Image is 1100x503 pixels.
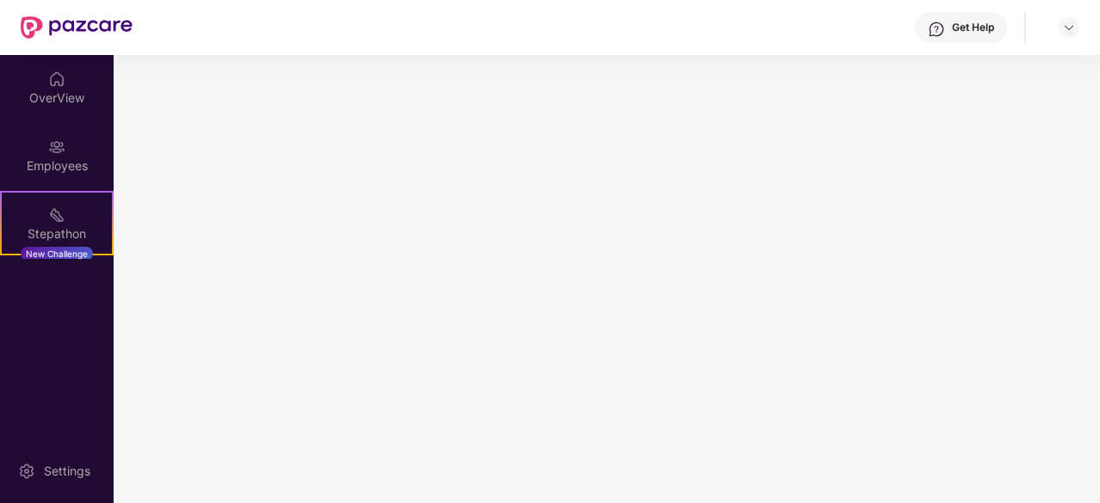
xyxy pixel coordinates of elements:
[21,247,93,261] div: New Challenge
[928,21,945,38] img: svg+xml;base64,PHN2ZyBpZD0iSGVscC0zMngzMiIgeG1sbnM9Imh0dHA6Ly93d3cudzMub3JnLzIwMDAvc3ZnIiB3aWR0aD...
[1062,21,1076,34] img: svg+xml;base64,PHN2ZyBpZD0iRHJvcGRvd24tMzJ4MzIiIHhtbG5zPSJodHRwOi8vd3d3LnczLm9yZy8yMDAwL3N2ZyIgd2...
[39,463,96,480] div: Settings
[952,21,994,34] div: Get Help
[2,225,112,242] div: Stepathon
[18,463,35,480] img: svg+xml;base64,PHN2ZyBpZD0iU2V0dGluZy0yMHgyMCIgeG1sbnM9Imh0dHA6Ly93d3cudzMub3JnLzIwMDAvc3ZnIiB3aW...
[48,71,65,88] img: svg+xml;base64,PHN2ZyBpZD0iSG9tZSIgeG1sbnM9Imh0dHA6Ly93d3cudzMub3JnLzIwMDAvc3ZnIiB3aWR0aD0iMjAiIG...
[48,206,65,224] img: svg+xml;base64,PHN2ZyB4bWxucz0iaHR0cDovL3d3dy53My5vcmcvMjAwMC9zdmciIHdpZHRoPSIyMSIgaGVpZ2h0PSIyMC...
[48,138,65,156] img: svg+xml;base64,PHN2ZyBpZD0iRW1wbG95ZWVzIiB4bWxucz0iaHR0cDovL3d3dy53My5vcmcvMjAwMC9zdmciIHdpZHRoPS...
[21,16,133,39] img: New Pazcare Logo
